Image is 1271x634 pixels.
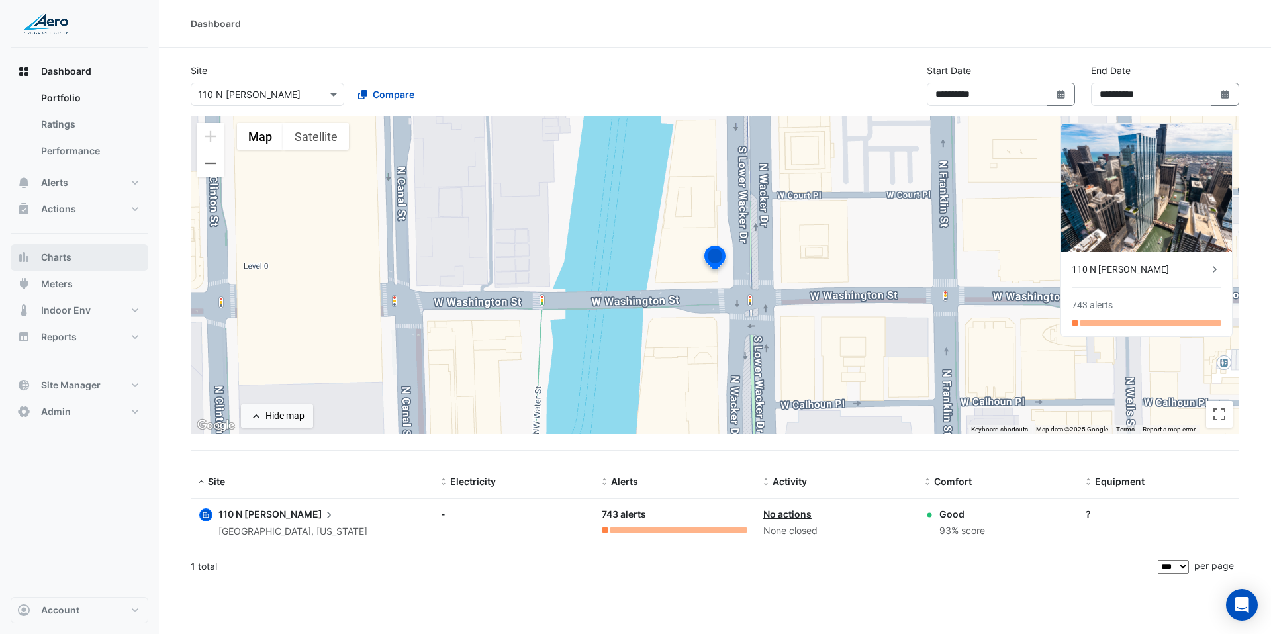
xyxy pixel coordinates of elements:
label: End Date [1091,64,1131,77]
button: Zoom out [197,150,224,177]
app-icon: Admin [17,405,30,418]
span: Account [41,604,79,617]
button: Charts [11,244,148,271]
div: None closed [763,523,909,539]
button: Alerts [11,169,148,196]
span: Equipment [1095,476,1145,487]
app-icon: Reports [17,330,30,343]
span: Dashboard [41,65,91,78]
fa-icon: Select Date [1219,89,1231,100]
app-icon: Site Manager [17,379,30,392]
img: Google [194,417,238,434]
div: 1 total [191,550,1155,583]
span: Compare [373,87,414,101]
app-icon: Alerts [17,176,30,189]
a: No actions [763,508,812,520]
button: Actions [11,196,148,222]
span: 110 N [218,508,242,520]
app-icon: Meters [17,277,30,291]
app-icon: Indoor Env [17,304,30,317]
span: Admin [41,405,71,418]
a: Open this area in Google Maps (opens a new window) [194,417,238,434]
button: Show satellite imagery [283,123,349,150]
a: Performance [30,138,148,164]
button: Dashboard [11,58,148,85]
img: 110 N Wacker [1061,124,1232,252]
span: Comfort [934,476,972,487]
label: Site [191,64,207,77]
button: Zoom in [197,123,224,150]
span: Actions [41,203,76,216]
div: 110 N [PERSON_NAME] [1072,263,1208,277]
span: Map data ©2025 Google [1036,426,1108,433]
div: [GEOGRAPHIC_DATA], [US_STATE] [218,524,367,539]
label: Start Date [927,64,971,77]
span: Meters [41,277,73,291]
span: Alerts [41,176,68,189]
div: Dashboard [191,17,241,30]
div: 743 alerts [1072,298,1113,312]
div: Good [939,507,985,521]
div: 93% score [939,523,985,539]
span: Site Manager [41,379,101,392]
span: Charts [41,251,71,264]
a: Ratings [30,111,148,138]
button: Hide map [241,404,313,428]
button: Indoor Env [11,297,148,324]
button: Account [11,597,148,623]
div: - [441,507,587,521]
fa-icon: Select Date [1055,89,1067,100]
span: Indoor Env [41,304,91,317]
button: Meters [11,271,148,297]
button: Compare [350,83,423,106]
span: Reports [41,330,77,343]
div: 743 alerts [602,507,747,522]
div: Open Intercom Messenger [1226,589,1258,621]
div: ? [1086,507,1231,521]
img: site-pin-selected.svg [700,244,730,275]
a: Report a map error [1143,426,1196,433]
app-icon: Charts [17,251,30,264]
div: Dashboard [11,85,148,169]
app-icon: Dashboard [17,65,30,78]
button: Toggle fullscreen view [1206,401,1233,428]
a: Portfolio [30,85,148,111]
span: Electricity [450,476,496,487]
button: Admin [11,398,148,425]
img: Company Logo [16,11,75,37]
span: Activity [773,476,807,487]
span: [PERSON_NAME] [244,507,336,521]
div: Hide map [265,409,305,423]
button: Show street map [237,123,283,150]
button: Reports [11,324,148,350]
span: Alerts [611,476,638,487]
span: per page [1194,560,1234,571]
span: Site [208,476,225,487]
a: Terms (opens in new tab) [1116,426,1135,433]
button: Site Manager [11,372,148,398]
app-icon: Actions [17,203,30,216]
button: Keyboard shortcuts [971,425,1028,434]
